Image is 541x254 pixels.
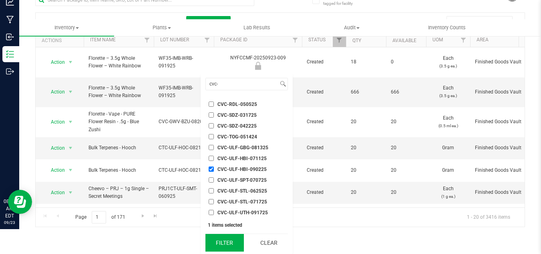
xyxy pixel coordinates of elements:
[208,222,286,228] div: 1 items selected
[88,55,149,70] span: Florette – 3.5g Whole Flower – White Rainbow
[220,37,247,43] a: Package ID
[201,33,214,47] a: Filter
[457,33,470,47] a: Filter
[307,88,341,96] span: Created
[431,122,465,130] p: (0.5 ml ea.)
[42,18,98,27] span: All Packages
[6,33,14,41] inline-svg: Inbound
[150,211,161,222] a: Go to the last page
[351,58,381,66] span: 18
[44,116,65,128] span: Action
[461,211,517,223] span: 1 - 20 of 3416 items
[160,37,189,43] a: Lot Number
[475,88,525,96] span: Finished Goods Vault
[233,24,281,31] span: Lab Results
[217,210,268,215] span: CVC-ULF-UTH-091725
[431,193,465,200] p: (1 g ea.)
[88,185,149,200] span: Cheevo – PRJ – 1g Single – Secret Meetings
[352,38,361,43] a: Qty
[209,134,214,139] input: CVC-TOG-051424
[42,38,80,43] div: Actions
[159,144,209,152] span: CTC-ULF-HOC-082125
[431,185,465,200] span: Each
[44,57,65,68] span: Action
[205,234,244,252] button: Filter
[88,84,149,100] span: Florette – 3.5g Whole Flower – White Rainbow
[217,134,257,139] span: CVC-TOG-051424
[66,142,76,154] span: select
[351,189,381,196] span: 20
[217,124,257,128] span: CVC-SDZ-042225
[446,16,513,30] button: Receive Non-Cannabis
[391,58,421,66] span: 0
[517,33,530,47] a: Filter
[391,144,421,152] span: 20
[417,24,477,31] span: Inventory Counts
[66,86,76,98] span: select
[307,144,341,152] span: Created
[475,118,525,126] span: Finished Goods Vault
[308,37,326,43] a: Status
[475,189,525,196] span: Finished Goods Vault
[44,86,65,98] span: Action
[217,199,267,204] span: CVC-ULF-STL-071725
[186,16,231,30] button: Bulk Actions
[44,187,65,198] span: Action
[209,177,214,183] input: CVC-ULF-SPT-070725
[431,114,465,130] span: Each
[431,55,465,70] span: Each
[88,167,149,174] span: Bulk Terpenes - Hooch
[209,112,214,118] input: CVC-SDZ-031725
[6,16,14,24] inline-svg: Manufacturing
[68,211,132,224] span: Page of 171
[4,198,16,219] p: 08:31 AM EDT
[66,165,76,176] span: select
[431,62,465,70] p: (3.5 g ea.)
[217,113,257,118] span: CVC-SDZ-031725
[351,144,381,152] span: 20
[307,118,341,126] span: Created
[159,84,209,100] span: WF35-IMB-WRB-091925
[19,24,114,31] span: Inventory
[6,67,14,75] inline-svg: Outbound
[209,19,304,36] a: Lab Results
[159,167,209,174] span: CTC-ULF-HOC-082125
[66,116,76,128] span: select
[159,185,209,200] span: PRJ1CT-ULF-SMT-060925
[217,102,257,107] span: CVC-RDL-050525
[66,57,76,68] span: select
[391,118,421,126] span: 20
[209,188,214,193] input: CVC-ULF-STL-062525
[217,178,267,183] span: CVC-ULF-SPT-070725
[6,50,14,58] inline-svg: Inventory
[391,189,421,196] span: 20
[333,33,346,47] a: Filter
[217,145,268,150] span: CVC-ULF-GBG-081325
[307,167,341,174] span: Created
[115,24,209,31] span: Plants
[8,190,32,214] iframe: Resource center
[351,167,381,174] span: 20
[431,84,465,100] span: Each
[213,54,303,70] div: NYFCCMF-20250923-009
[304,19,399,36] a: Audit
[114,19,209,36] a: Plants
[431,167,465,174] span: Gram
[431,144,465,152] span: Gram
[217,189,267,193] span: CVC-ULF-STL-062525
[217,167,267,172] span: CVC-ULF-HBI-090225
[249,234,288,252] button: Clear
[88,110,149,134] span: Florette - Vape - PURE Flower Resin - .5g - Blue Zushi
[209,102,214,107] input: CVC-RDL-050525
[209,167,214,172] input: CVC-ULF-HBI-090225
[475,144,525,152] span: Finished Goods Vault
[399,19,494,36] a: Inventory Counts
[307,189,341,196] span: Created
[213,62,303,70] div: Retain Sample
[351,118,381,126] span: 20
[391,88,421,96] span: 666
[209,123,214,128] input: CVC-SDZ-042225
[392,38,416,43] a: Available
[393,16,446,30] button: Export to Excel
[137,211,149,222] a: Go to the next page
